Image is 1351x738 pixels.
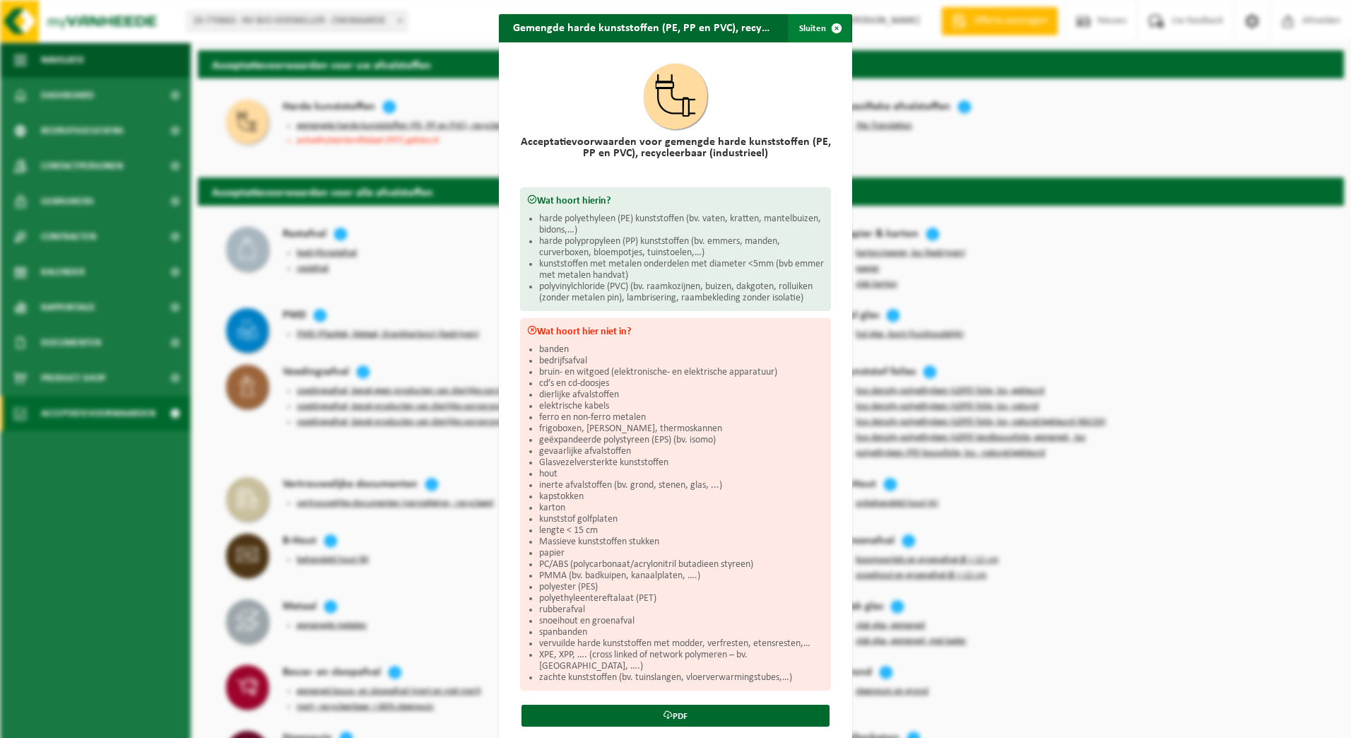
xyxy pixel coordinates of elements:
li: polyester (PES) [539,582,824,593]
li: hout [539,469,824,480]
li: karton [539,503,824,514]
li: papier [539,548,824,559]
h3: Wat hoort hier niet in? [527,325,824,337]
li: PMMA (bv. badkuipen, kanaalplaten, ….) [539,570,824,582]
li: vervuilde harde kunststoffen met modder, verfresten, etensresten,… [539,638,824,650]
li: bruin- en witgoed (elektronische- en elektrische apparatuur) [539,367,824,378]
li: gevaarlijke afvalstoffen [539,446,824,457]
li: cd’s en cd-doosjes [539,378,824,389]
li: inerte afvalstoffen (bv. grond, stenen, glas, ...) [539,480,824,491]
li: lengte < 15 cm [539,525,824,537]
li: harde polyethyleen (PE) kunststoffen (bv. vaten, kratten, mantelbuizen, bidons,…) [539,213,824,236]
h3: Wat hoort hierin? [527,194,824,206]
button: Sluiten [788,14,851,42]
li: polyethyleentereftalaat (PET) [539,593,824,604]
li: zachte kunststoffen (bv. tuinslangen, vloerverwarmingstubes,…) [539,672,824,684]
li: banden [539,344,824,356]
h2: Acceptatievoorwaarden voor gemengde harde kunststoffen (PE, PP en PVC), recycleerbaar (industrieel) [520,136,831,159]
li: elektrische kabels [539,401,824,412]
li: kunststof golfplaten [539,514,824,525]
li: harde polypropyleen (PP) kunststoffen (bv. emmers, manden, curverboxen, bloempotjes, tuinstoelen,…) [539,236,824,259]
li: Massieve kunststoffen stukken [539,537,824,548]
li: XPE, XPP, …. (cross linked of network polymeren – bv. [GEOGRAPHIC_DATA], ….) [539,650,824,672]
li: geëxpandeerde polystyreen (EPS) (bv. isomo) [539,435,824,446]
li: rubberafval [539,604,824,616]
li: bedrijfsafval [539,356,824,367]
li: frigoboxen, [PERSON_NAME], thermoskannen [539,423,824,435]
li: kapstokken [539,491,824,503]
li: kunststoffen met metalen onderdelen met diameter <5mm (bvb emmer met metalen handvat) [539,259,824,281]
a: PDF [521,705,830,727]
li: snoeihout en groenafval [539,616,824,627]
li: polyvinylchloride (PVC) (bv. raamkozijnen, buizen, dakgoten, rolluiken (zonder metalen pin), lamb... [539,281,824,304]
li: ferro en non-ferro metalen [539,412,824,423]
li: Glasvezelversterkte kunststoffen [539,457,824,469]
li: spanbanden [539,627,824,638]
h2: Gemengde harde kunststoffen (PE, PP en PVC), recycleerbaar (industrieel) [499,14,785,41]
li: PC/ABS (polycarbonaat/acrylonitril butadieen styreen) [539,559,824,570]
li: dierlijke afvalstoffen [539,389,824,401]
